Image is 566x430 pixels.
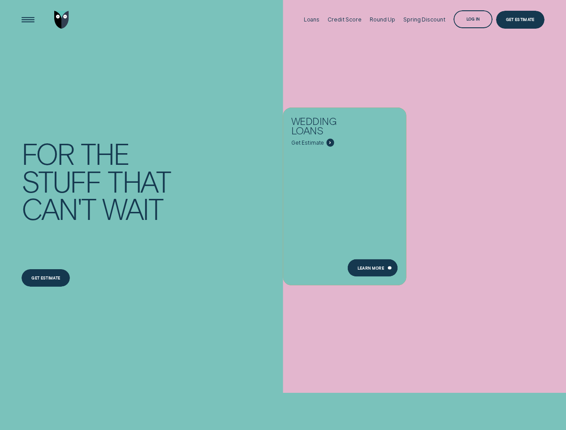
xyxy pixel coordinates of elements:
[370,16,395,23] div: Round Up
[54,11,69,28] img: Wisr
[454,10,493,28] button: Log in
[19,11,37,28] button: Open Menu
[328,16,362,23] div: Credit Score
[304,16,320,23] div: Loans
[291,139,324,146] span: Get Estimate
[496,11,544,28] a: Get Estimate
[22,139,172,222] h4: For the stuff that can't wait
[403,16,445,23] div: Spring Discount
[22,269,70,287] a: Get estimate
[348,259,398,277] a: Learn more
[291,116,370,139] div: Wedding Loans
[283,108,406,280] a: Wedding Loans - Learn more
